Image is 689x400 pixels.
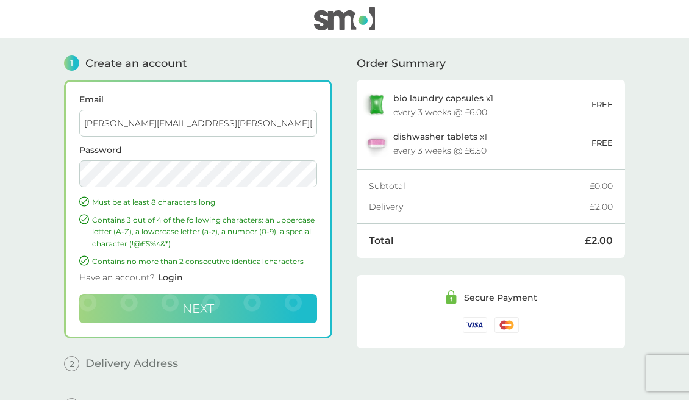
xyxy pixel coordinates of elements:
[314,7,375,30] img: smol
[585,236,613,246] div: £2.00
[92,255,317,267] p: Contains no more than 2 consecutive identical characters
[464,293,537,302] div: Secure Payment
[393,131,477,142] span: dishwasher tablets
[591,137,613,149] p: FREE
[590,202,613,211] div: £2.00
[92,214,317,249] p: Contains 3 out of 4 of the following characters: an uppercase letter (A-Z), a lowercase letter (a...
[463,317,487,332] img: /assets/icons/cards/visa.svg
[369,202,590,211] div: Delivery
[85,358,178,369] span: Delivery Address
[591,98,613,111] p: FREE
[393,132,487,141] p: x 1
[393,93,493,103] p: x 1
[357,58,446,69] span: Order Summary
[393,146,487,155] div: every 3 weeks @ £6.50
[64,55,79,71] span: 1
[590,182,613,190] div: £0.00
[369,236,585,246] div: Total
[92,196,317,208] p: Must be at least 8 characters long
[182,301,214,316] span: Next
[79,267,317,294] div: Have an account?
[494,317,519,332] img: /assets/icons/cards/mastercard.svg
[393,93,484,104] span: bio laundry capsules
[79,146,317,154] label: Password
[79,294,317,323] button: Next
[369,182,590,190] div: Subtotal
[85,58,187,69] span: Create an account
[393,108,487,116] div: every 3 weeks @ £6.00
[158,272,183,283] span: Login
[79,95,317,104] label: Email
[64,356,79,371] span: 2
